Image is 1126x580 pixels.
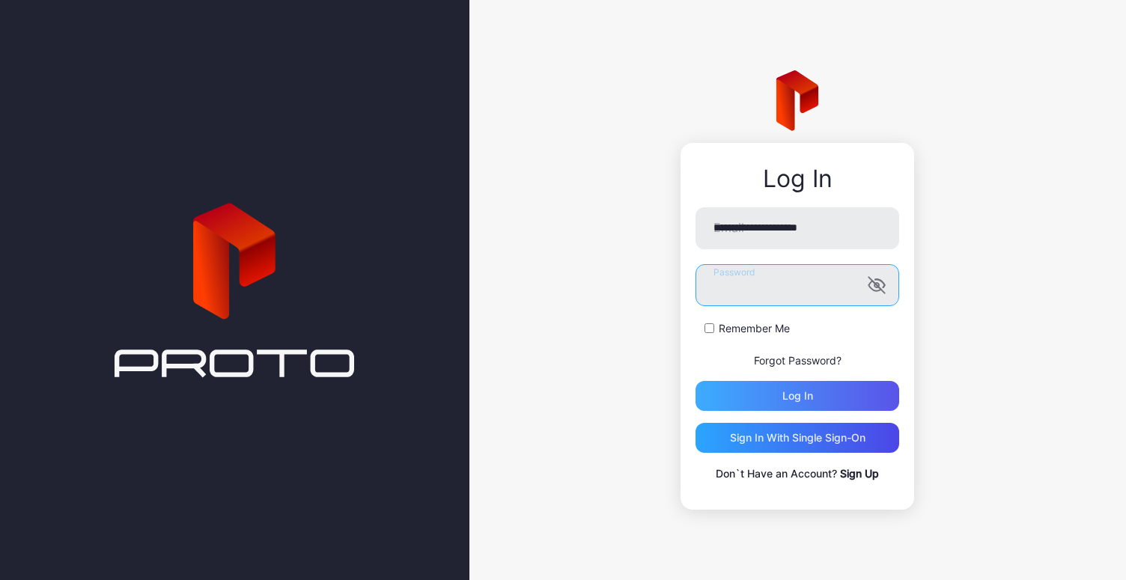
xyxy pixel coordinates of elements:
button: Password [868,276,886,294]
button: Sign in With Single Sign-On [696,423,899,453]
input: Email [696,207,899,249]
div: Sign in With Single Sign-On [730,432,865,444]
button: Log in [696,381,899,411]
p: Don`t Have an Account? [696,465,899,483]
div: Log In [696,165,899,192]
label: Remember Me [719,321,790,336]
a: Sign Up [840,467,879,480]
div: Log in [782,390,813,402]
input: Password [696,264,899,306]
a: Forgot Password? [754,354,842,367]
